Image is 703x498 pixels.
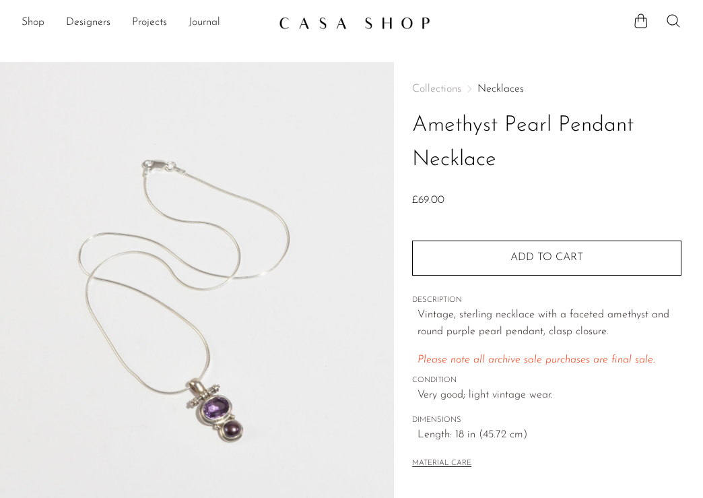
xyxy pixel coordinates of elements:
[189,14,220,32] a: Journal
[412,459,471,469] button: MATERIAL CARE
[412,84,461,94] span: Collections
[412,195,444,206] span: £69.00
[412,414,681,427] span: DIMENSIONS
[412,108,681,177] h1: Amethyst Pearl Pendant Necklace
[22,11,268,34] nav: Desktop navigation
[417,354,655,365] span: Please note all archive sale purchases are final sale.
[66,14,110,32] a: Designers
[417,307,681,341] p: Vintage, sterling necklace with a faceted amethyst and round purple pearl pendant, clasp closure.
[412,84,681,94] nav: Breadcrumbs
[412,375,681,387] span: CONDITION
[477,84,524,94] a: Necklaces
[417,427,681,444] span: Length: 18 in (45.72 cm)
[132,14,167,32] a: Projects
[412,294,681,307] span: DESCRIPTION
[22,14,44,32] a: Shop
[412,241,681,276] button: Add to cart
[22,11,268,34] ul: NEW HEADER MENU
[510,251,583,264] span: Add to cart
[417,387,681,404] span: Very good; light vintage wear.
